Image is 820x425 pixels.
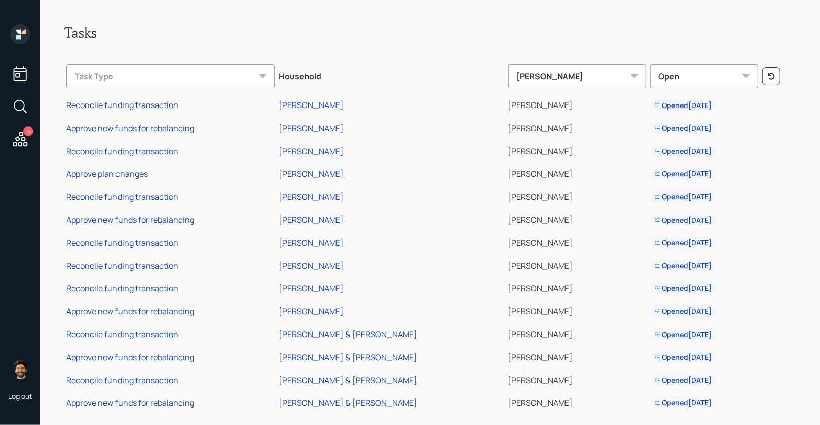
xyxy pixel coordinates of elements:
td: [PERSON_NAME] [506,92,648,116]
img: eric-schwartz-headshot.png [10,359,30,379]
div: [PERSON_NAME] [279,214,344,225]
div: Opened [DATE] [654,283,712,293]
div: Reconcile funding transaction [66,237,178,248]
td: [PERSON_NAME] [506,298,648,322]
td: [PERSON_NAME] [506,184,648,207]
td: [PERSON_NAME] [506,253,648,276]
div: [PERSON_NAME] [508,64,646,88]
div: [PERSON_NAME] [279,306,344,317]
div: Reconcile funding transaction [66,260,178,271]
div: Open [650,64,759,88]
div: Task Type [66,64,275,88]
td: [PERSON_NAME] [506,275,648,298]
div: Reconcile funding transaction [66,191,178,202]
div: Log out [8,391,32,401]
div: Approve new funds for rebalancing [66,123,194,134]
div: Opened [DATE] [654,375,712,385]
h2: Tasks [64,24,796,41]
td: [PERSON_NAME] [506,390,648,413]
div: [PERSON_NAME] & [PERSON_NAME] [279,375,417,386]
div: Opened [DATE] [654,398,712,408]
div: Opened [DATE] [654,192,712,202]
div: Opened [DATE] [654,238,712,248]
div: Opened [DATE] [654,352,712,362]
div: [PERSON_NAME] [279,168,344,179]
div: Reconcile funding transaction [66,283,178,294]
td: [PERSON_NAME] [506,138,648,161]
div: Approve new funds for rebalancing [66,214,194,225]
div: Reconcile funding transaction [66,375,178,386]
div: Opened [DATE] [654,306,712,316]
div: Reconcile funding transaction [66,329,178,340]
td: [PERSON_NAME] [506,161,648,184]
td: [PERSON_NAME] [506,367,648,390]
div: [PERSON_NAME] [279,146,344,157]
div: Approve plan changes [66,168,148,179]
div: Reconcile funding transaction [66,146,178,157]
th: Household [277,57,506,92]
div: Opened [DATE] [654,169,712,179]
td: [PERSON_NAME] [506,207,648,230]
div: [PERSON_NAME] & [PERSON_NAME] [279,329,417,340]
div: [PERSON_NAME] [279,99,344,111]
div: Opened [DATE] [654,100,712,111]
div: 14 [23,126,33,136]
td: [PERSON_NAME] [506,322,648,345]
div: [PERSON_NAME] [279,283,344,294]
div: [PERSON_NAME] [279,123,344,134]
td: [PERSON_NAME] [506,344,648,367]
td: [PERSON_NAME] [506,115,648,138]
div: Opened [DATE] [654,330,712,340]
div: [PERSON_NAME] [279,260,344,271]
td: [PERSON_NAME] [506,230,648,253]
div: Approve new funds for rebalancing [66,397,194,408]
div: Opened [DATE] [654,146,712,156]
div: Approve new funds for rebalancing [66,306,194,317]
div: [PERSON_NAME] & [PERSON_NAME] [279,352,417,363]
div: [PERSON_NAME] & [PERSON_NAME] [279,397,417,408]
div: Opened [DATE] [654,215,712,225]
div: [PERSON_NAME] [279,191,344,202]
div: Opened [DATE] [654,123,712,133]
div: Opened [DATE] [654,261,712,271]
div: Approve new funds for rebalancing [66,352,194,363]
div: [PERSON_NAME] [279,237,344,248]
div: Reconcile funding transaction [66,99,178,111]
